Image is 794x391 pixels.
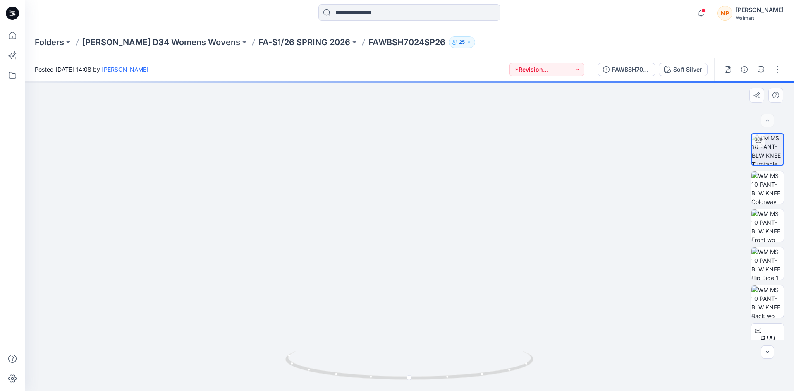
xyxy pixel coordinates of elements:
[82,36,240,48] a: [PERSON_NAME] D34 Womens Wovens
[736,15,784,21] div: Walmart
[751,285,784,318] img: WM MS 10 PANT-BLW KNEE Back wo Avatar
[673,65,702,74] div: Soft Silver
[258,36,350,48] a: FA-S1/26 SPRING 2026
[751,247,784,280] img: WM MS 10 PANT-BLW KNEE Hip Side 1 wo Avatar
[751,171,784,204] img: WM MS 10 PANT-BLW KNEE Colorway wo Avatar
[459,38,465,47] p: 25
[736,5,784,15] div: [PERSON_NAME]
[598,63,655,76] button: FAWBSH7024SP26
[35,36,64,48] a: Folders
[102,66,148,73] a: [PERSON_NAME]
[752,134,783,165] img: WM MS 10 PANT-BLW KNEE Turntable with Avatar
[760,332,776,347] span: BW
[368,36,445,48] p: FAWBSH7024SP26
[35,65,148,74] span: Posted [DATE] 14:08 by
[751,209,784,242] img: WM MS 10 PANT-BLW KNEE Front wo Avatar
[449,36,475,48] button: 25
[612,65,650,74] div: FAWBSH7024SP26
[223,50,595,391] img: eyJhbGciOiJIUzI1NiIsImtpZCI6IjAiLCJzbHQiOiJzZXMiLCJ0eXAiOiJKV1QifQ.eyJkYXRhIjp7InR5cGUiOiJzdG9yYW...
[659,63,708,76] button: Soft Silver
[717,6,732,21] div: NP
[738,63,751,76] button: Details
